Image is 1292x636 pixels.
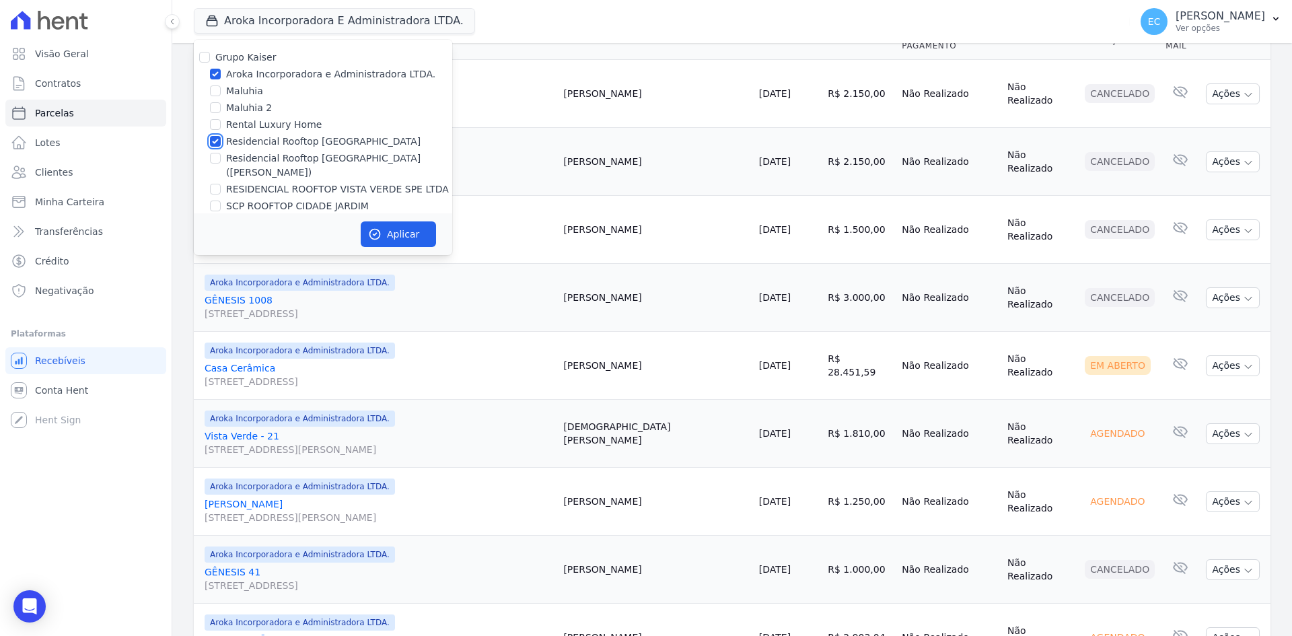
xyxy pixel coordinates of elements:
div: Em Aberto [1085,356,1151,375]
button: Ações [1206,559,1260,580]
button: EC [PERSON_NAME] Ver opções [1130,3,1292,40]
a: Recebíveis [5,347,166,374]
a: Negativação [5,277,166,304]
a: GÊNESIS 1008[STREET_ADDRESS] [205,293,552,320]
button: Ações [1206,219,1260,240]
td: R$ 1.810,00 [822,400,896,468]
label: Maluhia 2 [226,101,272,115]
label: Grupo Kaiser [215,52,276,63]
a: Parcelas [5,100,166,127]
span: [STREET_ADDRESS] [205,375,552,388]
p: Ver opções [1176,23,1265,34]
span: Parcelas [35,106,74,120]
a: Minha Carteira [5,188,166,215]
a: [DATE] [759,496,791,507]
a: [DATE] [759,88,791,99]
div: Plataformas [11,326,161,342]
td: Não Realizado [1002,60,1079,128]
span: Aroka Incorporadora e Administradora LTDA. [205,479,395,495]
label: RESIDENCIAL ROOFTOP VISTA VERDE SPE LTDA [226,182,449,197]
a: [DATE] [759,224,791,235]
span: [STREET_ADDRESS][PERSON_NAME] [205,511,552,524]
td: Não Realizado [896,332,1002,400]
span: Aroka Incorporadora e Administradora LTDA. [205,275,395,291]
a: [DATE] [759,564,791,575]
span: Negativação [35,284,94,297]
span: Crédito [35,254,69,268]
td: [PERSON_NAME] [558,536,753,604]
td: Não Realizado [1002,264,1079,332]
div: Cancelado [1085,220,1155,239]
button: Ações [1206,491,1260,512]
td: [PERSON_NAME] [558,60,753,128]
a: Lotes [5,129,166,156]
span: Aroka Incorporadora e Administradora LTDA. [205,411,395,427]
label: Residencial Rooftop [GEOGRAPHIC_DATA] ([PERSON_NAME]) [226,151,452,180]
a: Crédito [5,248,166,275]
span: [STREET_ADDRESS] [205,579,552,592]
a: [DATE] [759,292,791,303]
span: Lotes [35,136,61,149]
td: [PERSON_NAME] [558,468,753,536]
label: Aroka Incorporadora e Administradora LTDA. [226,67,435,81]
span: Aroka Incorporadora e Administradora LTDA. [205,546,395,563]
label: SCP ROOFTOP CIDADE JARDIM [226,199,369,213]
span: Visão Geral [35,47,89,61]
button: Ações [1206,151,1260,172]
td: Não Realizado [896,128,1002,196]
label: Rental Luxury Home [226,118,322,132]
a: [DATE] [759,428,791,439]
span: Clientes [35,166,73,179]
td: Não Realizado [1002,536,1079,604]
td: R$ 2.150,00 [822,128,896,196]
div: Cancelado [1085,560,1155,579]
a: GÊNESIS 41[STREET_ADDRESS] [205,565,552,592]
span: Transferências [35,225,103,238]
td: R$ 3.000,00 [822,264,896,332]
td: Não Realizado [896,536,1002,604]
td: R$ 28.451,59 [822,332,896,400]
p: [PERSON_NAME] [1176,9,1265,23]
td: [PERSON_NAME] [558,332,753,400]
label: Residencial Rooftop [GEOGRAPHIC_DATA] [226,135,421,149]
label: Maluhia [226,84,263,98]
td: [PERSON_NAME] [558,128,753,196]
div: Open Intercom Messenger [13,590,46,623]
td: Não Realizado [896,196,1002,264]
span: Contratos [35,77,81,90]
a: Visão Geral [5,40,166,67]
button: Ações [1206,83,1260,104]
td: R$ 1.000,00 [822,536,896,604]
div: Agendado [1085,424,1150,443]
td: Não Realizado [896,468,1002,536]
td: Não Realizado [896,400,1002,468]
td: Não Realizado [896,60,1002,128]
td: Não Realizado [1002,332,1079,400]
div: Cancelado [1085,152,1155,171]
a: Casa Cerâmica[STREET_ADDRESS] [205,361,552,388]
span: EC [1148,17,1161,26]
span: Minha Carteira [35,195,104,209]
span: [STREET_ADDRESS] [205,307,552,320]
div: Cancelado [1085,288,1155,307]
a: Transferências [5,218,166,245]
button: Ações [1206,355,1260,376]
td: [PERSON_NAME] [558,196,753,264]
td: Não Realizado [1002,468,1079,536]
button: Aplicar [361,221,436,247]
td: [PERSON_NAME] [558,264,753,332]
a: [DATE] [759,156,791,167]
a: Clientes [5,159,166,186]
span: Recebíveis [35,354,85,367]
span: Conta Hent [35,384,88,397]
td: Não Realizado [896,264,1002,332]
td: R$ 2.150,00 [822,60,896,128]
td: Não Realizado [1002,128,1079,196]
button: Ações [1206,287,1260,308]
a: [PERSON_NAME][STREET_ADDRESS][PERSON_NAME] [205,497,552,524]
a: [DATE] [759,360,791,371]
button: Ações [1206,423,1260,444]
span: Aroka Incorporadora e Administradora LTDA. [205,343,395,359]
span: Aroka Incorporadora e Administradora LTDA. [205,614,395,631]
td: [DEMOGRAPHIC_DATA][PERSON_NAME] [558,400,753,468]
